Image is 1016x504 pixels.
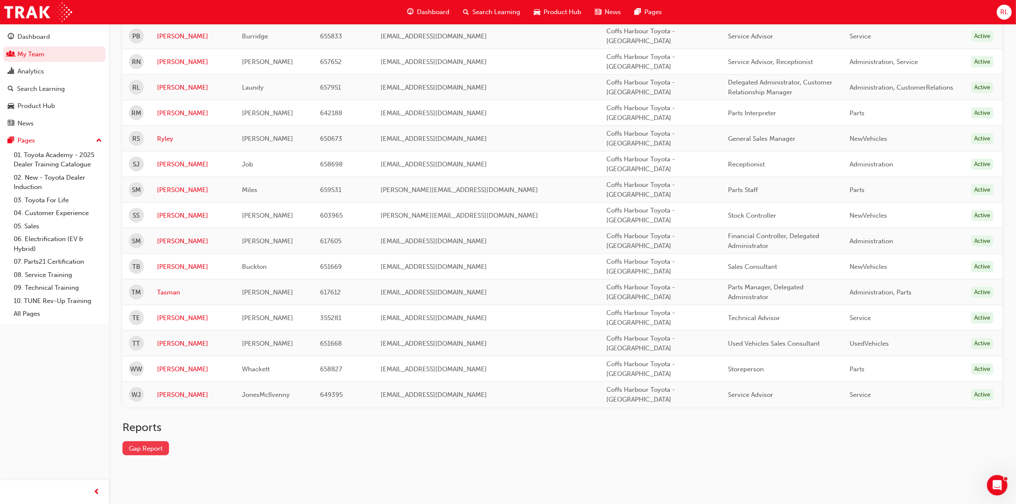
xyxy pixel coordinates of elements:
[8,102,14,110] span: car-icon
[588,3,628,21] a: news-iconNews
[17,84,65,94] div: Search Learning
[10,149,105,171] a: 01. Toyota Academy - 2025 Dealer Training Catalogue
[320,237,341,245] span: 617605
[527,3,588,21] a: car-iconProduct Hub
[157,83,229,93] a: [PERSON_NAME]
[242,186,257,194] span: Miles
[381,160,487,168] span: [EMAIL_ADDRESS][DOMAIN_NAME]
[850,365,865,373] span: Parts
[728,32,773,40] span: Service Advisor
[971,389,993,401] div: Active
[157,288,229,297] a: Tasman
[850,58,918,66] span: Administration, Service
[728,160,765,168] span: Receptionist
[400,3,456,21] a: guage-iconDashboard
[606,79,675,96] span: Coffs Harbour Toyota - [GEOGRAPHIC_DATA]
[850,314,871,322] span: Service
[850,84,953,91] span: Administration, CustomerRelations
[606,386,675,403] span: Coffs Harbour Toyota - [GEOGRAPHIC_DATA]
[94,487,100,498] span: prev-icon
[971,364,993,375] div: Active
[4,3,72,22] img: Trak
[850,135,887,143] span: NewVehicles
[728,79,833,96] span: Delegated Administrator, Customer Relationship Manager
[242,109,293,117] span: [PERSON_NAME]
[10,207,105,220] a: 04. Customer Experience
[644,7,662,17] span: Pages
[10,307,105,320] a: All Pages
[320,263,342,271] span: 651669
[628,3,669,21] a: pages-iconPages
[850,237,893,245] span: Administration
[381,212,539,219] span: [PERSON_NAME][EMAIL_ADDRESS][DOMAIN_NAME]
[242,237,293,245] span: [PERSON_NAME]
[157,236,229,246] a: [PERSON_NAME]
[3,98,105,114] a: Product Hub
[606,283,675,301] span: Coffs Harbour Toyota - [GEOGRAPHIC_DATA]
[728,314,780,322] span: Technical Advisor
[10,233,105,255] a: 06. Electrification (EV & Hybrid)
[132,390,141,400] span: WJ
[242,160,253,168] span: Job
[728,283,803,301] span: Parts Manager, Delegated Administrator
[157,211,229,221] a: [PERSON_NAME]
[242,288,293,296] span: [PERSON_NAME]
[320,109,342,117] span: 642188
[635,7,641,17] span: pages-icon
[417,7,449,17] span: Dashboard
[850,186,865,194] span: Parts
[157,185,229,195] a: [PERSON_NAME]
[242,263,267,271] span: Buckton
[17,32,50,42] div: Dashboard
[850,340,889,347] span: UsedVehicles
[728,232,819,250] span: Financial Controller, Delegated Administrator
[971,31,993,42] div: Active
[10,194,105,207] a: 03. Toyota For Life
[850,391,871,399] span: Service
[10,294,105,308] a: 10. TUNE Rev-Up Training
[8,137,14,145] span: pages-icon
[242,314,293,322] span: [PERSON_NAME]
[463,7,469,17] span: search-icon
[971,108,993,119] div: Active
[133,160,140,169] span: SJ
[605,7,621,17] span: News
[1000,7,1008,17] span: RL
[17,136,35,146] div: Pages
[728,109,776,117] span: Parts Interpreter
[157,134,229,144] a: Ryley
[122,441,169,455] a: Gap Report
[132,288,141,297] span: TM
[3,27,105,133] button: DashboardMy TeamAnalyticsSearch LearningProduct HubNews
[320,58,342,66] span: 657652
[381,288,487,296] span: [EMAIL_ADDRESS][DOMAIN_NAME]
[242,340,293,347] span: [PERSON_NAME]
[544,7,581,17] span: Product Hub
[381,32,487,40] span: [EMAIL_ADDRESS][DOMAIN_NAME]
[381,237,487,245] span: [EMAIL_ADDRESS][DOMAIN_NAME]
[971,159,993,170] div: Active
[131,364,143,374] span: WW
[132,185,141,195] span: SM
[242,32,268,40] span: Burridge
[850,160,893,168] span: Administration
[595,7,601,17] span: news-icon
[157,108,229,118] a: [PERSON_NAME]
[320,340,342,347] span: 651668
[8,51,14,58] span: people-icon
[381,58,487,66] span: [EMAIL_ADDRESS][DOMAIN_NAME]
[606,53,675,70] span: Coffs Harbour Toyota - [GEOGRAPHIC_DATA]
[456,3,527,21] a: search-iconSearch Learning
[17,101,55,111] div: Product Hub
[10,268,105,282] a: 08. Service Training
[157,160,229,169] a: [PERSON_NAME]
[133,134,140,144] span: RS
[971,82,993,93] div: Active
[320,288,341,296] span: 617612
[381,365,487,373] span: [EMAIL_ADDRESS][DOMAIN_NAME]
[971,184,993,196] div: Active
[320,314,341,322] span: 355281
[728,365,764,373] span: Storeperson
[850,32,871,40] span: Service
